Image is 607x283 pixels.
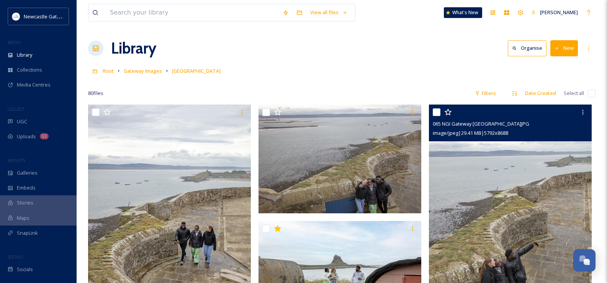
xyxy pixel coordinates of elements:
a: What's New [444,7,482,18]
button: Organise [508,40,546,56]
a: View all files [306,5,351,20]
span: Stories [17,199,33,206]
span: Library [17,51,32,59]
span: MEDIA [8,39,21,45]
span: Collections [17,66,42,74]
a: Root [103,66,114,75]
span: Newcastle Gateshead Initiative [24,13,94,20]
input: Search your library [106,4,279,21]
span: [GEOGRAPHIC_DATA] [172,67,221,74]
span: SnapLink [17,229,38,237]
span: COLLECT [8,106,24,112]
span: UGC [17,118,27,125]
a: Gateway Images [124,66,162,75]
span: Embeds [17,184,36,191]
span: Select all [564,90,584,97]
a: Library [111,37,156,60]
span: Maps [17,214,29,222]
button: Open Chat [573,249,596,272]
img: DqD9wEUd_400x400.jpg [12,13,20,20]
img: 066 NGI Gateway Northumberland.JPG [259,105,421,213]
span: Gateway Images [124,67,162,74]
button: New [550,40,578,56]
span: Socials [17,266,33,273]
span: [PERSON_NAME] [540,9,578,16]
div: Date Created [521,86,560,101]
a: [PERSON_NAME] [527,5,582,20]
div: 11 [40,133,49,139]
span: Media Centres [17,81,51,88]
div: Filters [471,86,500,101]
span: Root [103,67,114,74]
span: image/jpeg | 29.41 MB | 5792 x 8688 [433,129,508,136]
span: SOCIALS [8,254,23,260]
span: WIDGETS [8,157,25,163]
span: 80 file s [88,90,103,97]
span: Galleries [17,169,38,177]
a: Organise [508,40,550,56]
span: 065 NGI Gateway [GEOGRAPHIC_DATA]JPG [433,120,529,127]
span: Uploads [17,133,36,140]
a: [GEOGRAPHIC_DATA] [172,66,221,75]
